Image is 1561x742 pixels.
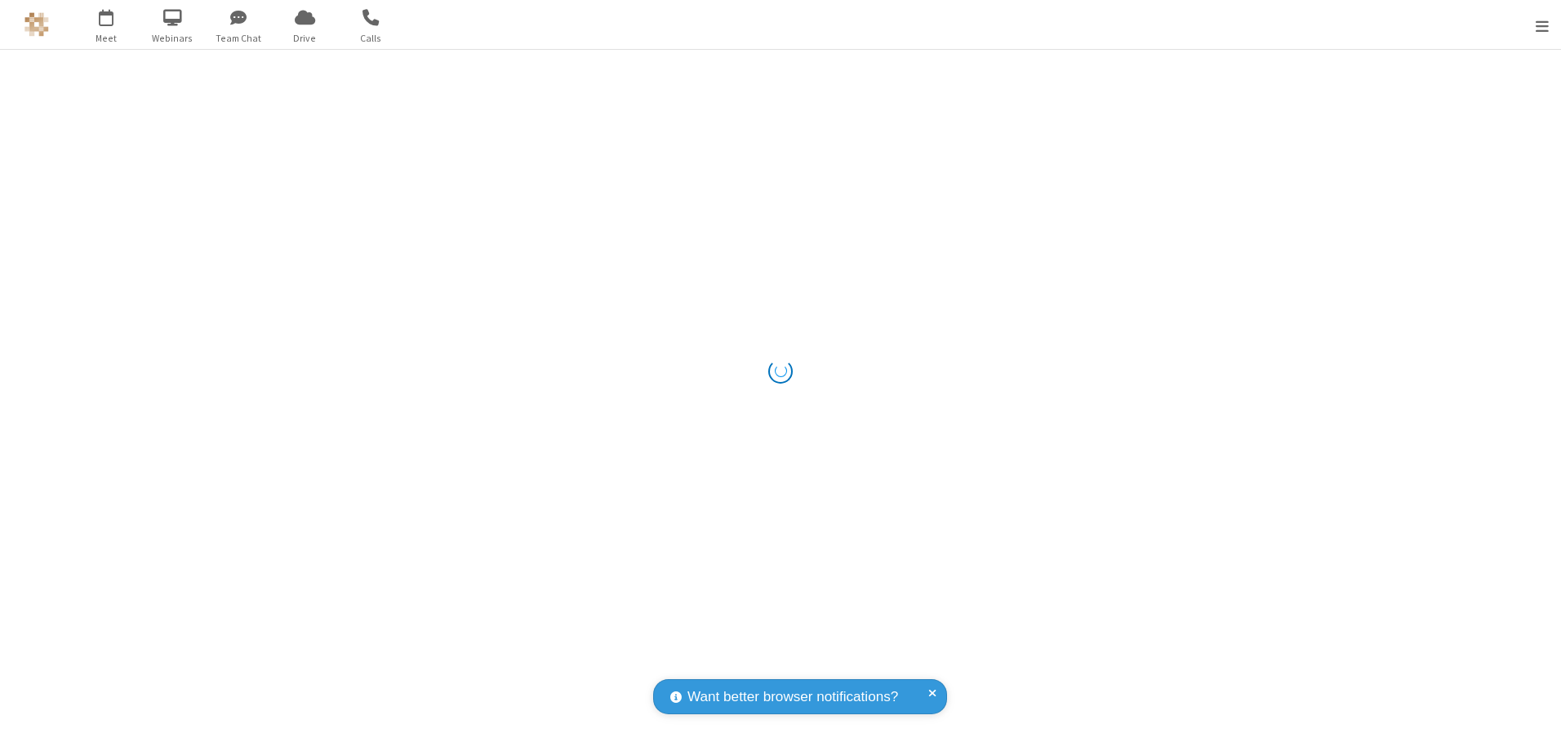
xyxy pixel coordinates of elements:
[76,31,137,46] span: Meet
[142,31,203,46] span: Webinars
[208,31,269,46] span: Team Chat
[274,31,336,46] span: Drive
[340,31,402,46] span: Calls
[687,686,898,708] span: Want better browser notifications?
[24,12,49,37] img: QA Selenium DO NOT DELETE OR CHANGE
